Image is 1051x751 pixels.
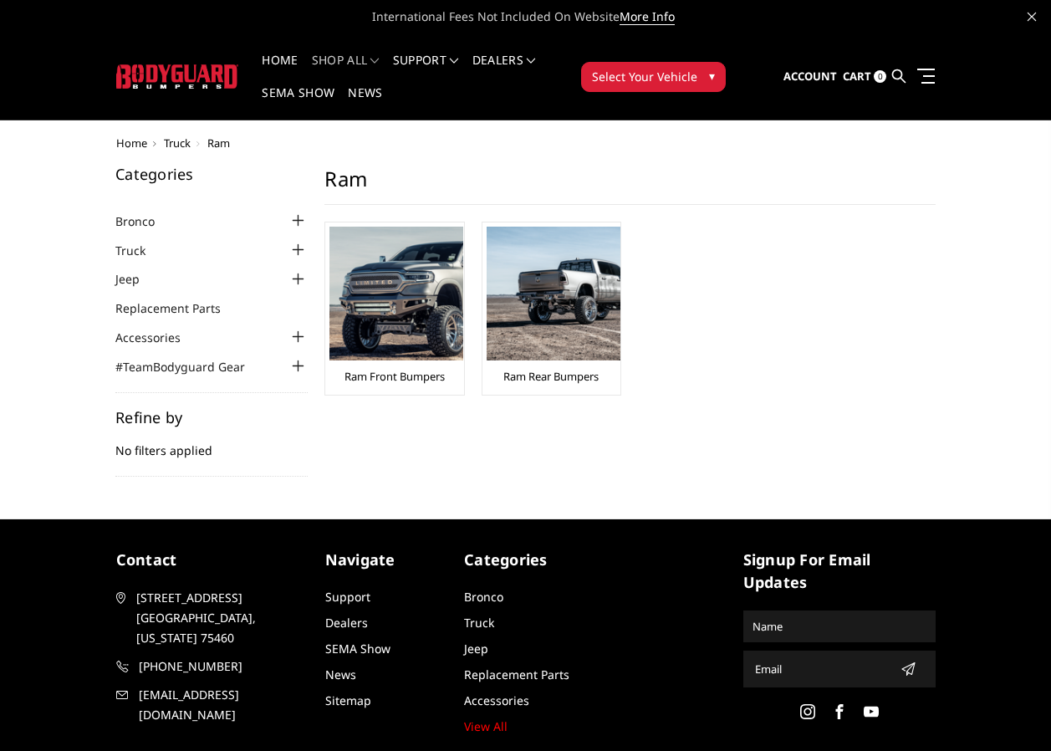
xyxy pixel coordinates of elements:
[464,615,494,631] a: Truck
[312,54,380,87] a: shop all
[464,549,587,571] h5: Categories
[464,667,569,682] a: Replacement Parts
[325,641,390,656] a: SEMA Show
[472,54,536,87] a: Dealers
[464,718,508,734] a: View All
[393,54,459,87] a: Support
[325,692,371,708] a: Sitemap
[581,62,726,92] button: Select Your Vehicle
[116,656,309,677] a: [PHONE_NUMBER]
[136,588,305,648] span: [STREET_ADDRESS] [GEOGRAPHIC_DATA], [US_STATE] 75460
[115,410,308,477] div: No filters applied
[620,8,675,25] a: More Info
[592,68,697,85] span: Select Your Vehicle
[115,270,161,288] a: Jeep
[115,329,202,346] a: Accessories
[783,69,837,84] span: Account
[139,685,308,725] span: [EMAIL_ADDRESS][DOMAIN_NAME]
[464,641,488,656] a: Jeep
[115,242,166,259] a: Truck
[325,589,370,605] a: Support
[325,615,368,631] a: Dealers
[139,656,308,677] span: [PHONE_NUMBER]
[783,54,837,100] a: Account
[115,358,266,375] a: #TeamBodyguard Gear
[874,70,886,83] span: 0
[207,135,230,151] span: Ram
[116,64,239,89] img: BODYGUARD BUMPERS
[746,613,933,640] input: Name
[116,135,147,151] a: Home
[743,549,936,594] h5: signup for email updates
[325,549,448,571] h5: Navigate
[115,299,242,317] a: Replacement Parts
[115,166,308,181] h5: Categories
[709,67,715,84] span: ▾
[344,369,445,384] a: Ram Front Bumpers
[843,54,886,100] a: Cart 0
[115,212,176,230] a: Bronco
[164,135,191,151] a: Truck
[464,692,529,708] a: Accessories
[262,54,298,87] a: Home
[115,410,308,425] h5: Refine by
[325,667,356,682] a: News
[464,589,503,605] a: Bronco
[324,166,936,205] h1: Ram
[503,369,599,384] a: Ram Rear Bumpers
[262,87,334,120] a: SEMA Show
[116,549,309,571] h5: contact
[116,685,309,725] a: [EMAIL_ADDRESS][DOMAIN_NAME]
[348,87,382,120] a: News
[843,69,871,84] span: Cart
[748,656,894,682] input: Email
